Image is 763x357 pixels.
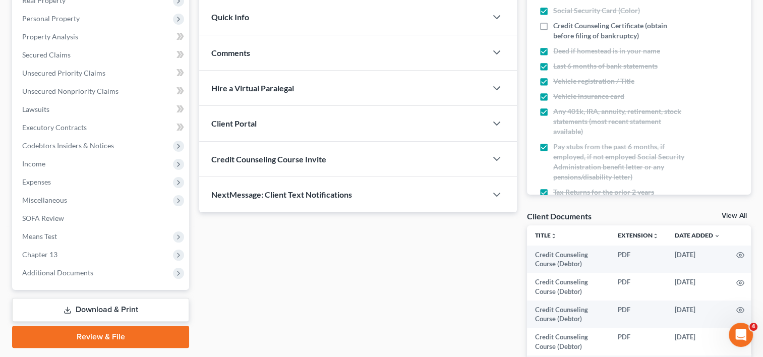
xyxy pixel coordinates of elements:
[22,250,57,259] span: Chapter 13
[14,28,189,46] a: Property Analysis
[551,233,557,239] i: unfold_more
[22,232,57,241] span: Means Test
[211,83,294,93] span: Hire a Virtual Paralegal
[22,69,105,77] span: Unsecured Priority Claims
[14,100,189,118] a: Lawsuits
[553,6,640,16] span: Social Security Card (Color)
[22,268,93,277] span: Additional Documents
[667,273,728,301] td: [DATE]
[553,142,686,182] span: Pay stubs from the past 6 months, if employed, if not employed Social Security Administration ben...
[553,187,686,217] span: Tax Returns for the prior 2 years (Including 1099 & w-2's Forms. Transcripts are not permitted)
[211,190,352,199] span: NextMessage: Client Text Notifications
[22,105,49,113] span: Lawsuits
[14,82,189,100] a: Unsecured Nonpriority Claims
[610,301,667,328] td: PDF
[22,87,119,95] span: Unsecured Nonpriority Claims
[749,323,757,331] span: 4
[553,106,686,137] span: Any 401k, IRA, annuity, retirement, stock statements (most recent statement available)
[22,214,64,222] span: SOFA Review
[14,209,189,227] a: SOFA Review
[22,159,45,168] span: Income
[14,64,189,82] a: Unsecured Priority Claims
[22,123,87,132] span: Executory Contracts
[610,273,667,301] td: PDF
[211,154,326,164] span: Credit Counseling Course Invite
[667,301,728,328] td: [DATE]
[722,212,747,219] a: View All
[714,233,720,239] i: expand_more
[527,328,610,356] td: Credit Counseling Course (Debtor)
[610,246,667,273] td: PDF
[12,298,189,322] a: Download & Print
[211,12,249,22] span: Quick Info
[729,323,753,347] iframe: Intercom live chat
[211,48,250,57] span: Comments
[22,14,80,23] span: Personal Property
[553,21,686,41] span: Credit Counseling Certificate (obtain before filing of bankruptcy)
[553,76,634,86] span: Vehicle registration / Title
[610,328,667,356] td: PDF
[653,233,659,239] i: unfold_more
[22,196,67,204] span: Miscellaneous
[553,61,658,71] span: Last 6 months of bank statements
[211,118,257,128] span: Client Portal
[22,177,51,186] span: Expenses
[618,231,659,239] a: Extensionunfold_more
[527,301,610,328] td: Credit Counseling Course (Debtor)
[527,246,610,273] td: Credit Counseling Course (Debtor)
[22,141,114,150] span: Codebtors Insiders & Notices
[535,231,557,239] a: Titleunfold_more
[12,326,189,348] a: Review & File
[675,231,720,239] a: Date Added expand_more
[527,211,592,221] div: Client Documents
[22,32,78,41] span: Property Analysis
[527,273,610,301] td: Credit Counseling Course (Debtor)
[667,328,728,356] td: [DATE]
[553,46,660,56] span: Deed if homestead is in your name
[667,246,728,273] td: [DATE]
[14,46,189,64] a: Secured Claims
[14,118,189,137] a: Executory Contracts
[22,50,71,59] span: Secured Claims
[553,91,624,101] span: Vehicle insurance card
